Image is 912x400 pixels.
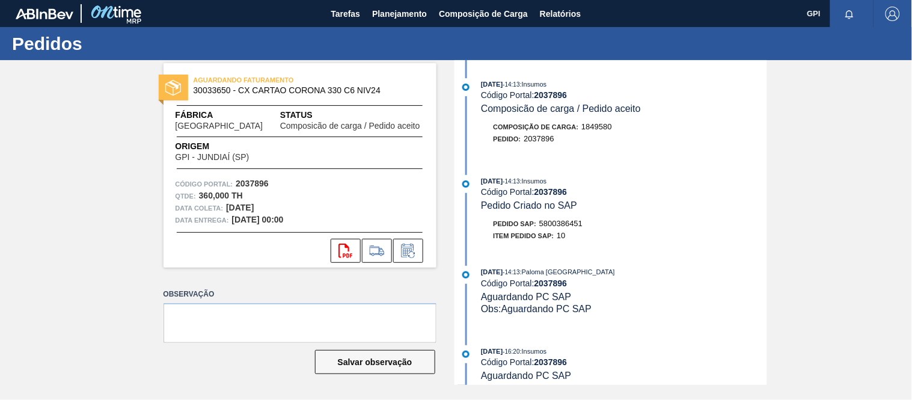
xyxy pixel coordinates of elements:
img: atual [462,351,470,358]
span: Tarefas [331,7,360,21]
span: Aguardando PC SAP [481,292,571,302]
strong: [DATE] 00:00 [232,215,284,224]
span: Composicão de carga / Pedido aceito [280,122,420,131]
span: Data entrega: [176,214,229,226]
div: Abrir arquivo PDF [331,239,361,263]
span: - 14:13 [503,269,520,275]
button: Salvar observação [315,350,435,374]
img: atual [462,271,470,278]
span: Planejamento [372,7,427,21]
span: - 16:20 [503,348,520,355]
strong: 2037896 [534,357,568,367]
span: [DATE] [481,268,503,275]
span: Composição de Carga : [494,123,579,131]
img: Logout [886,7,900,21]
span: 5800386451 [539,219,583,228]
img: atual [462,84,470,91]
h1: Pedidos [12,37,225,51]
strong: 2037896 [534,278,568,288]
span: 2037896 [524,134,554,143]
span: [DATE] [481,177,503,185]
img: TNhmsLtSVTkK8tSr43FrP2fwEKptu5GPRR3wAAAABJRU5ErkJggg== [16,8,73,19]
strong: 2037896 [534,187,568,197]
img: atual [462,180,470,188]
span: : Paloma [GEOGRAPHIC_DATA] [520,268,615,275]
strong: 360,000 TH [199,191,243,200]
div: Código Portal: [481,187,767,197]
label: Observação [164,286,436,303]
strong: 2037896 [534,90,568,100]
span: Origem [176,140,284,153]
span: - 14:13 [503,178,520,185]
span: Status [280,109,424,122]
span: GPI - JUNDIAÍ (SP) [176,153,249,162]
span: : Insumos [520,177,547,185]
span: Data coleta: [176,202,224,214]
div: Código Portal: [481,90,767,100]
span: Item pedido SAP: [494,232,554,239]
strong: [DATE] [226,203,254,212]
div: Ir para Composição de Carga [362,239,392,263]
span: Pedido Criado no SAP [481,200,577,211]
span: - 14:13 [503,81,520,88]
span: AGUARDANDO FATURAMENTO [194,74,362,86]
span: Obs: Aguardando PC SAP [481,304,592,314]
span: : Insumos [520,81,547,88]
img: status [165,80,181,96]
span: [DATE] [481,81,503,88]
span: 1849580 [581,122,612,131]
span: Código Portal: [176,178,233,190]
span: Pedido : [494,135,521,143]
span: [DATE] [481,348,503,355]
strong: 2037896 [236,179,269,188]
div: Informar alteração no pedido [393,239,423,263]
span: Composicão de carga / Pedido aceito [481,103,641,114]
span: Aguardando PC SAP [481,371,571,381]
span: [GEOGRAPHIC_DATA] [176,122,263,131]
span: Fábrica [176,109,280,122]
span: 10 [557,231,565,240]
span: Relatórios [540,7,581,21]
span: Composição de Carga [439,7,528,21]
span: : Insumos [520,348,547,355]
span: 30033650 - CX CARTAO CORONA 330 C6 NIV24 [194,86,412,95]
button: Notificações [830,5,869,22]
span: Pedido SAP: [494,220,537,227]
div: Código Portal: [481,357,767,367]
span: Qtde : [176,190,196,202]
div: Código Portal: [481,278,767,288]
